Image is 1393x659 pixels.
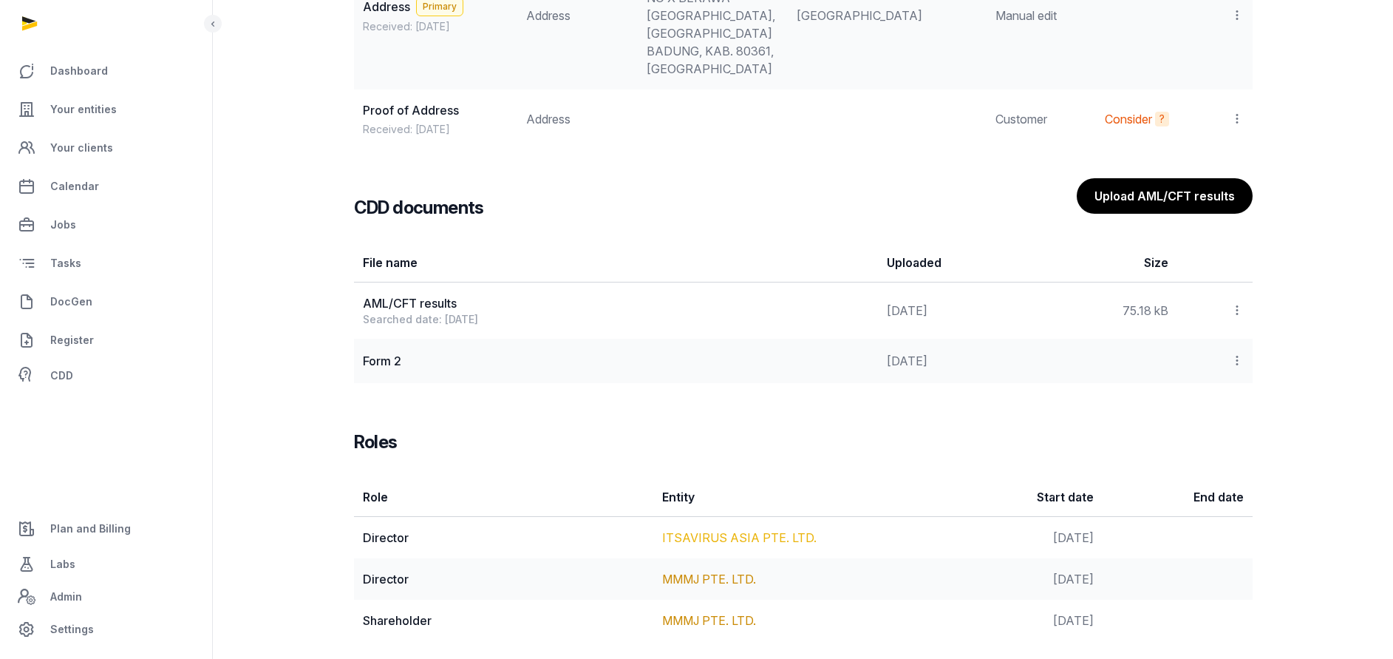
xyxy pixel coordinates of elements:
th: Start date [953,478,1103,517]
span: Proof of Address [363,103,459,118]
td: [DATE] [953,600,1103,641]
a: Settings [12,612,200,647]
td: 75.18 kB [1028,283,1178,339]
a: Admin [12,582,200,612]
td: [DATE] [953,517,1103,559]
th: Uploaded [878,243,1028,283]
td: [DATE] [953,558,1103,600]
span: Your clients [50,139,113,157]
div: Consider [1105,110,1152,128]
td: Shareholder [354,600,653,641]
td: Director [354,517,653,559]
a: ITSAVIRUS ASIA PTE. LTD. [662,530,817,545]
td: Address [517,89,638,149]
a: MMMJ PTE. LTD. [662,572,756,587]
span: Jobs [50,216,76,234]
span: DocGen [50,293,92,311]
a: Tasks [12,246,200,281]
a: Dashboard [12,53,200,89]
div: Form 2 [363,352,869,370]
button: Upload AML/CFT results [1077,178,1253,214]
td: [DATE] [878,339,1028,383]
td: Customer [987,89,1096,149]
span: Dashboard [50,62,108,80]
a: DocGen [12,284,200,320]
a: Calendar [12,169,200,204]
span: Calendar [50,178,99,195]
span: Tasks [50,254,81,272]
a: Your clients [12,130,200,166]
div: Received: [DATE] [363,19,508,34]
a: Your entities [12,92,200,127]
div: Received: [DATE] [363,122,508,137]
span: CDD [50,367,73,385]
a: Jobs [12,207,200,243]
th: Role [354,478,653,517]
a: Labs [12,547,200,582]
h3: CDD documents [354,196,484,220]
a: MMMJ PTE. LTD. [662,613,756,628]
span: Labs [50,555,75,573]
a: Register [12,322,200,358]
th: Entity [653,478,953,517]
th: End date [1103,478,1253,517]
span: Settings [50,621,94,638]
div: More info [1155,112,1169,126]
span: Plan and Billing [50,520,131,538]
th: Size [1028,243,1178,283]
h3: Roles [354,430,398,454]
span: Register [50,331,94,349]
div: AML/CFT results [363,294,869,312]
div: Searched date: [DATE] [363,312,869,327]
td: [DATE] [878,283,1028,339]
span: Your entities [50,101,117,118]
td: Director [354,558,653,600]
span: Admin [50,588,82,606]
th: File name [354,243,878,283]
a: Plan and Billing [12,511,200,547]
a: CDD [12,361,200,391]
